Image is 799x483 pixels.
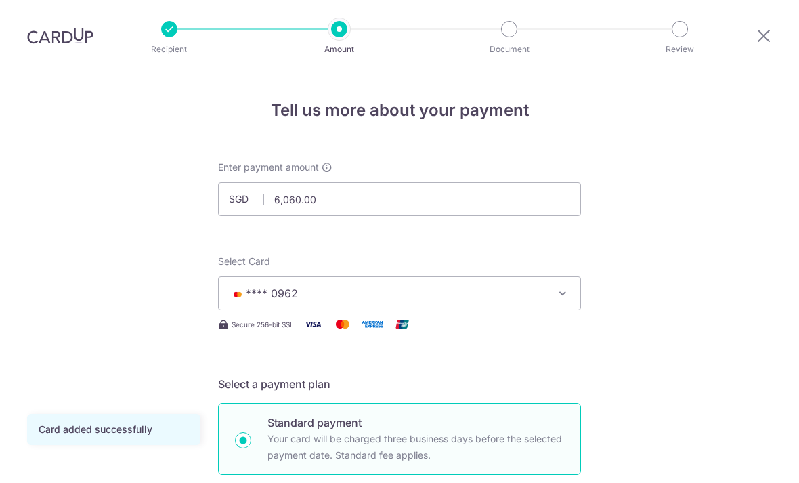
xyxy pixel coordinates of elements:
[218,376,581,392] h5: Select a payment plan
[119,43,219,56] p: Recipient
[329,316,356,333] img: Mastercard
[267,431,564,463] p: Your card will be charged three business days before the selected payment date. Standard fee appl...
[389,316,416,333] img: Union Pay
[267,415,564,431] p: Standard payment
[39,423,189,436] div: Card added successfully
[459,43,559,56] p: Document
[218,255,270,267] span: translation missing: en.payables.payment_networks.credit_card.summary.labels.select_card
[218,98,581,123] h4: Tell us more about your payment
[218,182,581,216] input: 0.00
[299,316,326,333] img: Visa
[230,289,246,299] img: MASTERCARD
[289,43,389,56] p: Amount
[232,319,294,330] span: Secure 256-bit SSL
[218,161,319,174] span: Enter payment amount
[27,28,93,44] img: CardUp
[229,192,264,206] span: SGD
[359,316,386,333] img: American Express
[630,43,730,56] p: Review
